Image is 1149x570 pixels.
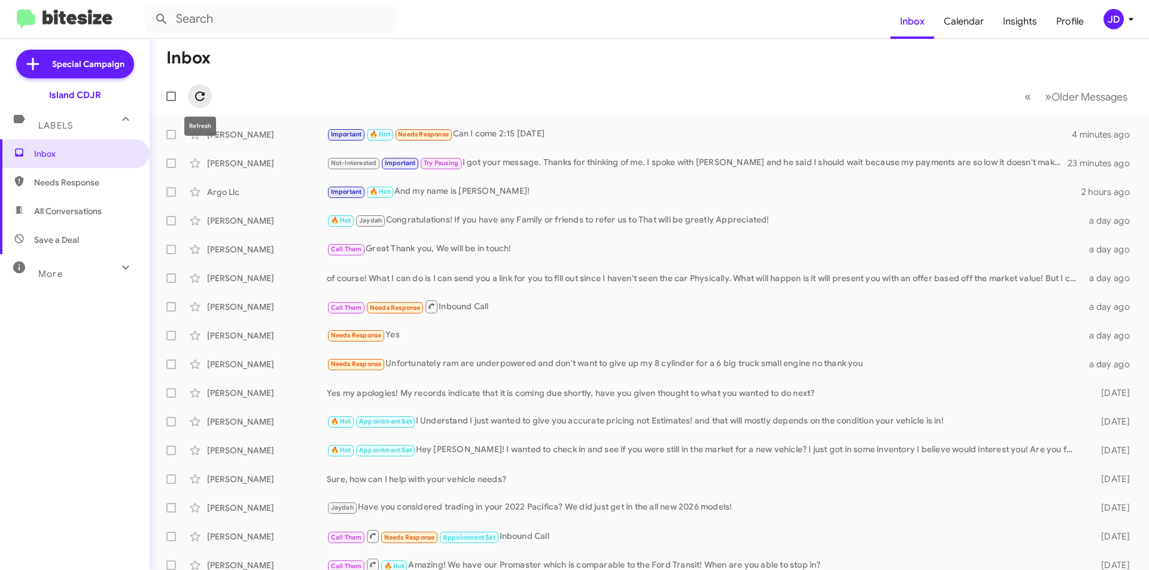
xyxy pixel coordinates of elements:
span: 🔥 Hot [331,417,351,425]
span: Important [331,130,362,138]
span: Call Them [331,562,362,570]
span: Call Them [331,534,362,541]
div: [DATE] [1082,502,1139,514]
div: Congratulations! If you have any Family or friends to refer us to That will be greatly Appreciated! [327,214,1082,227]
span: Older Messages [1051,90,1127,103]
div: [PERSON_NAME] [207,358,327,370]
div: [PERSON_NAME] [207,272,327,284]
span: « [1025,89,1031,104]
h1: Inbox [166,48,211,68]
div: a day ago [1082,330,1139,342]
nav: Page navigation example [1018,84,1135,109]
div: a day ago [1082,301,1139,313]
div: [PERSON_NAME] [207,157,327,169]
span: Call Them [331,245,362,253]
div: Argo Llc [207,186,327,198]
span: 🔥 Hot [370,130,390,138]
span: Needs Response [370,304,421,312]
div: [PERSON_NAME] [207,473,327,485]
span: Appointment Set [359,446,412,454]
div: [PERSON_NAME] [207,416,327,428]
span: Appointment Set [359,417,412,425]
a: Insights [993,4,1047,39]
input: Search [145,5,396,33]
div: [PERSON_NAME] [207,215,327,227]
a: Profile [1047,4,1093,39]
div: [PERSON_NAME] [207,129,327,141]
div: a day ago [1082,358,1139,370]
div: [PERSON_NAME] [207,330,327,342]
div: Great Thank you, We will be in touch! [327,242,1082,256]
div: Can I come 2:15 [DATE] [327,127,1072,141]
div: [DATE] [1082,444,1139,456]
div: Sure, how can I help with your vehicle needs? [327,473,1082,485]
span: Needs Response [384,534,435,541]
div: Inbound Call [327,529,1082,544]
div: [PERSON_NAME] [207,531,327,542]
div: Hey [PERSON_NAME]! I wanted to check in and see if you were still in the market for a new vehicle... [327,443,1082,457]
span: » [1045,89,1051,104]
span: Appointment Set [443,534,496,541]
span: Needs Response [331,360,382,368]
span: 🔥 Hot [370,188,390,196]
button: Previous [1017,84,1038,109]
span: More [38,269,63,279]
span: Important [331,188,362,196]
div: [DATE] [1082,416,1139,428]
div: Refresh [184,117,216,136]
div: of course! What I can do is I can send you a link for you to fill out since I haven't seen the ca... [327,272,1082,284]
div: [DATE] [1082,531,1139,542]
div: I got your message. Thanks for thinking of me. I spoke with [PERSON_NAME] and he said I should wa... [327,156,1068,170]
span: Jaydah [331,504,354,511]
div: [DATE] [1082,473,1139,485]
span: Save a Deal [34,234,79,246]
div: a day ago [1082,243,1139,255]
div: Inbound Call [327,299,1082,314]
a: Special Campaign [16,50,134,78]
div: [DATE] [1082,387,1139,399]
div: [PERSON_NAME] [207,444,327,456]
div: Unfortunately ram are underpowered and don't want to give up my 8 cylinder for a 6 big truck smal... [327,357,1082,371]
div: [PERSON_NAME] [207,301,327,313]
div: a day ago [1082,215,1139,227]
span: Labels [38,120,73,131]
span: 🔥 Hot [331,217,351,224]
span: Inbox [34,148,136,160]
button: Next [1038,84,1135,109]
a: Calendar [934,4,993,39]
div: Yes [327,328,1082,342]
span: Important [385,159,416,167]
span: Needs Response [398,130,449,138]
div: [PERSON_NAME] [207,243,327,255]
div: I Understand I just wanted to give you accurate pricing not Estimates! and that will mostly depen... [327,414,1082,428]
span: Special Campaign [52,58,124,70]
div: Yes my apologies! My records indicate that it is coming due shortly, have you given thought to wh... [327,387,1082,399]
div: [PERSON_NAME] [207,502,327,514]
span: Try Pausing [424,159,458,167]
div: And my name is [PERSON_NAME]! [327,185,1081,199]
div: Have you considered trading in your 2022 Pacifica? We did just get in the all new 2026 models! [327,501,1082,514]
div: Island CDJR [49,89,101,101]
span: 🔥 Hot [384,562,405,570]
span: Jaydah [359,217,382,224]
span: 🔥 Hot [331,446,351,454]
span: Needs Response [331,331,382,339]
div: 2 hours ago [1081,186,1139,198]
div: 4 minutes ago [1072,129,1139,141]
a: Inbox [890,4,934,39]
div: JD [1104,9,1124,29]
div: 23 minutes ago [1068,157,1139,169]
div: [PERSON_NAME] [207,387,327,399]
span: Not-Interested [331,159,377,167]
span: All Conversations [34,205,102,217]
span: Needs Response [34,176,136,188]
span: Call Them [331,304,362,312]
div: a day ago [1082,272,1139,284]
button: JD [1093,9,1136,29]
